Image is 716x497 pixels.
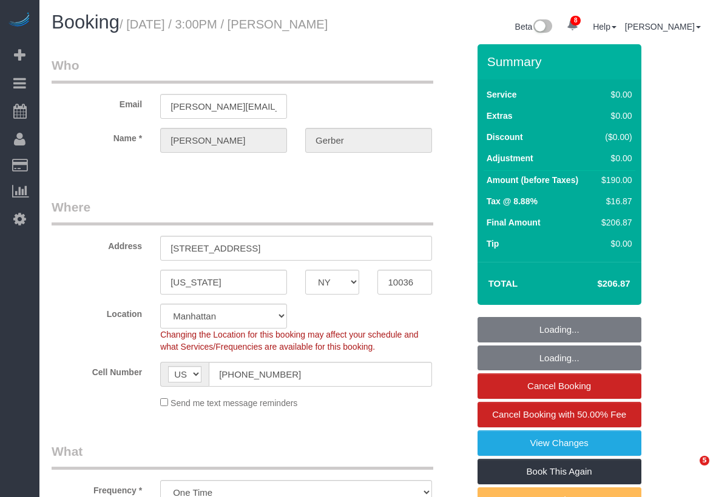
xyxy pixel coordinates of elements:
[487,88,517,101] label: Service
[52,12,120,33] span: Booking
[488,278,518,289] strong: Total
[52,442,433,470] legend: What
[561,12,584,39] a: 8
[478,430,641,456] a: View Changes
[377,270,431,295] input: Zip Code
[487,110,513,122] label: Extras
[478,373,641,399] a: Cancel Booking
[570,16,581,25] span: 8
[52,198,433,225] legend: Where
[596,131,632,143] div: ($0.00)
[42,362,151,378] label: Cell Number
[487,195,538,207] label: Tax @ 8.88%
[487,131,523,143] label: Discount
[532,19,552,35] img: New interface
[487,152,533,164] label: Adjustment
[42,236,151,252] label: Address
[675,456,704,485] iframe: Intercom live chat
[171,398,297,408] span: Send me text message reminders
[515,22,553,32] a: Beta
[52,56,433,84] legend: Who
[305,128,432,153] input: Last Name
[42,304,151,320] label: Location
[160,330,418,352] span: Changing the Location for this booking may affect your schedule and what Services/Frequencies are...
[487,238,499,250] label: Tip
[625,22,701,32] a: [PERSON_NAME]
[120,18,328,31] small: / [DATE] / 3:00PM / [PERSON_NAME]
[478,459,641,484] a: Book This Again
[596,238,632,250] div: $0.00
[596,110,632,122] div: $0.00
[596,88,632,101] div: $0.00
[596,195,632,207] div: $16.87
[487,174,578,186] label: Amount (before Taxes)
[42,480,151,496] label: Frequency *
[492,409,626,419] span: Cancel Booking with 50.00% Fee
[478,402,641,427] a: Cancel Booking with 50.00% Fee
[209,362,432,387] input: Cell Number
[596,152,632,164] div: $0.00
[561,279,630,289] h4: $206.87
[596,174,632,186] div: $190.00
[700,456,709,465] span: 5
[487,216,541,228] label: Final Amount
[160,270,287,295] input: City
[42,94,151,110] label: Email
[7,12,32,29] img: Automaid Logo
[160,128,287,153] input: First Name
[160,94,287,119] input: Email
[593,22,616,32] a: Help
[596,216,632,228] div: $206.87
[487,55,635,68] h3: Summary
[42,128,151,144] label: Name *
